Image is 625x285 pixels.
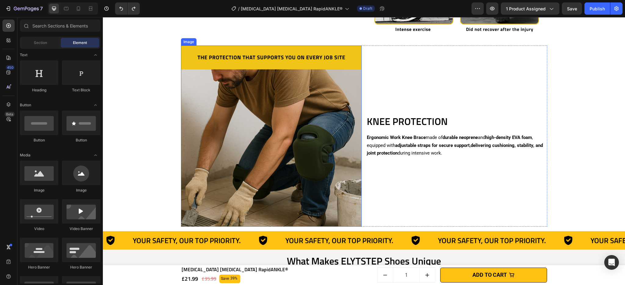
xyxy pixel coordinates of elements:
[241,5,342,12] span: [MEDICAL_DATA] [MEDICAL_DATA] RapidANKLE®
[62,137,100,143] div: Button
[73,40,87,46] span: Element
[115,2,140,15] div: Undo/Redo
[62,87,100,93] div: Text Block
[167,218,305,229] span: YOUR SAFETY, OUR TOP PRIORITY.
[567,6,577,11] span: Save
[78,28,259,210] img: gempages_509438091501503661-9a287401-7b9f-42d4-92f7-aeaa02b86307.png
[370,253,404,263] div: ADD TO CART
[317,250,332,265] button: increment
[320,218,457,229] span: YOUR SAFETY, OUR TOP PRIORITY.
[20,52,27,58] span: Text
[363,6,372,11] span: Draft
[20,137,58,143] div: Button
[2,2,45,15] button: 7
[590,5,605,12] div: Publish
[79,22,92,27] div: Image
[127,258,135,265] div: 39%
[103,17,625,285] iframe: Design area
[20,265,58,270] div: Hero Banner
[20,20,100,32] input: Search Sections & Elements
[20,226,58,232] div: Video
[562,2,582,15] button: Save
[337,250,444,265] button: ADD TO CART
[78,249,226,256] h1: [MEDICAL_DATA] [MEDICAL_DATA] RapidANKLE®
[501,2,559,15] button: 1 product assigned
[604,255,619,270] div: Open Intercom Messenger
[263,97,444,111] h2: KNEE PROTECTION
[472,218,610,229] span: YOUR SAFETY, OUR TOP PRIORITY.
[20,188,58,193] div: Image
[340,118,375,123] strong: durable neoprene
[506,5,546,12] span: 1 product assigned
[78,256,96,267] div: £21.99
[98,257,114,267] div: £35.99
[292,126,367,131] strong: adjustable straps for secure support
[20,102,31,108] span: Button
[382,118,429,123] strong: high-density EVA foam
[238,5,240,12] span: /
[6,65,15,70] div: 450
[275,250,290,265] button: decrement
[62,188,100,193] div: Image
[34,40,47,46] span: Section
[62,265,100,270] div: Hero Banner
[5,112,15,117] div: Beta
[20,87,58,93] div: Heading
[264,118,323,123] strong: Ergonomic Work Knee Brace
[20,152,31,158] span: Media
[290,250,317,265] input: quantity
[264,117,444,140] p: made of and , equipped with , during intensive work.
[15,218,152,229] span: YOUR SAFETY, OUR TOP PRIORITY.
[91,100,100,110] span: Toggle open
[62,226,100,232] div: Video Banner
[40,5,43,12] p: 7
[91,50,100,60] span: Toggle open
[78,237,444,251] h2: What Makes ELYTSTEP Shoes Unique
[584,2,610,15] button: Publish
[91,150,100,160] span: Toggle open
[117,258,127,266] div: Save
